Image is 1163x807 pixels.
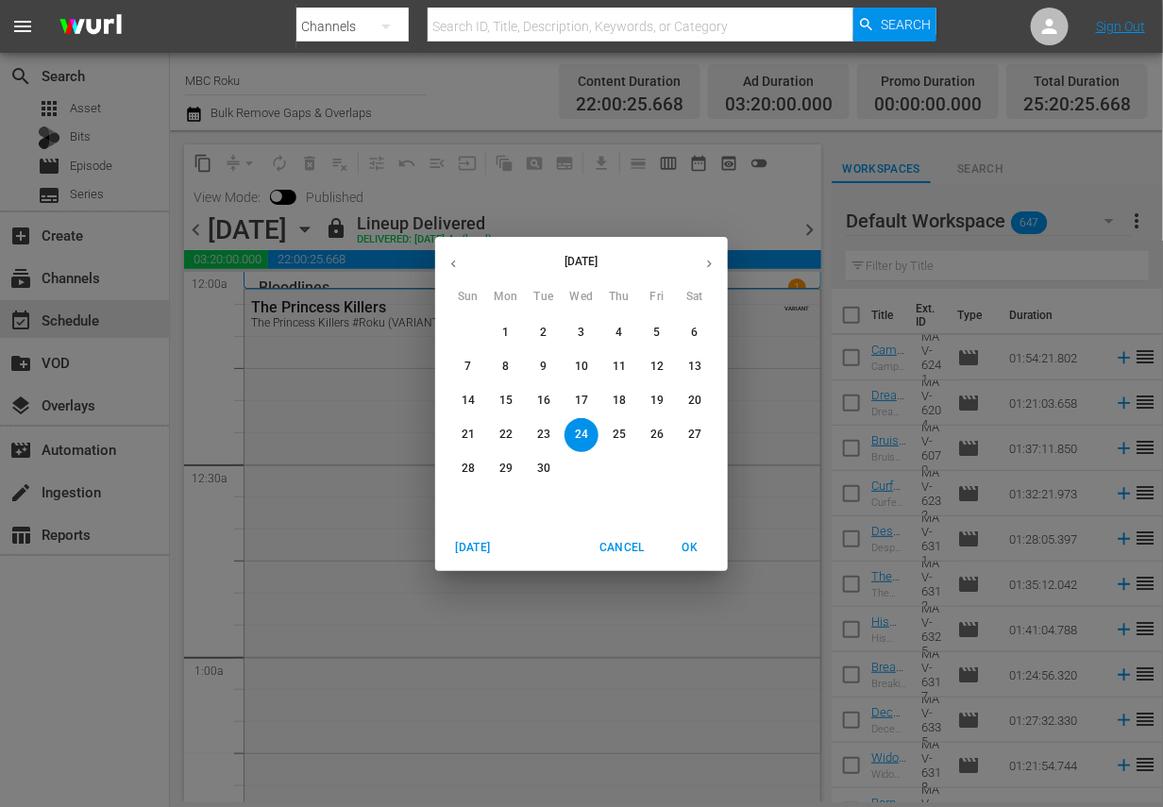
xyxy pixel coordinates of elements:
[489,288,523,307] span: Mon
[527,384,561,418] button: 16
[653,325,660,341] p: 5
[537,393,550,409] p: 16
[640,418,674,452] button: 26
[464,359,471,375] p: 7
[451,384,485,418] button: 14
[640,288,674,307] span: Fri
[688,427,701,443] p: 27
[462,461,475,477] p: 28
[451,452,485,486] button: 28
[489,316,523,350] button: 1
[499,427,513,443] p: 22
[667,538,713,558] span: OK
[451,288,485,307] span: Sun
[678,316,712,350] button: 6
[592,532,652,563] button: Cancel
[602,384,636,418] button: 18
[565,418,598,452] button: 24
[489,452,523,486] button: 29
[640,350,674,384] button: 12
[688,359,701,375] p: 13
[640,316,674,350] button: 5
[472,253,691,270] p: [DATE]
[613,359,626,375] p: 11
[451,418,485,452] button: 21
[462,393,475,409] p: 14
[527,418,561,452] button: 23
[489,350,523,384] button: 8
[575,393,588,409] p: 17
[499,461,513,477] p: 29
[640,384,674,418] button: 19
[615,325,622,341] p: 4
[489,418,523,452] button: 22
[540,359,547,375] p: 9
[527,350,561,384] button: 9
[565,384,598,418] button: 17
[502,359,509,375] p: 8
[443,532,503,563] button: [DATE]
[881,8,931,42] span: Search
[45,5,136,49] img: ans4CAIJ8jUAAAAAAAAAAAAAAAAAAAAAAAAgQb4GAAAAAAAAAAAAAAAAAAAAAAAAJMjXAAAAAAAAAAAAAAAAAAAAAAAAgAT5G...
[602,288,636,307] span: Thu
[540,325,547,341] p: 2
[613,427,626,443] p: 25
[650,359,664,375] p: 12
[678,384,712,418] button: 20
[613,393,626,409] p: 18
[451,350,485,384] button: 7
[602,316,636,350] button: 4
[678,350,712,384] button: 13
[527,452,561,486] button: 30
[537,461,550,477] p: 30
[1096,19,1145,34] a: Sign Out
[602,350,636,384] button: 11
[462,427,475,443] p: 21
[678,418,712,452] button: 27
[650,427,664,443] p: 26
[578,325,584,341] p: 3
[489,384,523,418] button: 15
[537,427,550,443] p: 23
[502,325,509,341] p: 1
[678,288,712,307] span: Sat
[599,538,645,558] span: Cancel
[565,316,598,350] button: 3
[499,393,513,409] p: 15
[660,532,720,563] button: OK
[450,538,496,558] span: [DATE]
[688,393,701,409] p: 20
[691,325,698,341] p: 6
[565,350,598,384] button: 10
[565,288,598,307] span: Wed
[575,359,588,375] p: 10
[650,393,664,409] p: 19
[527,288,561,307] span: Tue
[11,15,34,38] span: menu
[575,427,588,443] p: 24
[602,418,636,452] button: 25
[527,316,561,350] button: 2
